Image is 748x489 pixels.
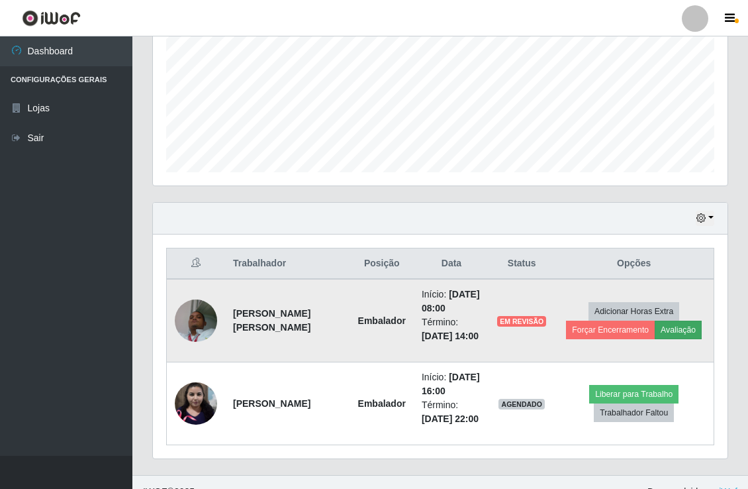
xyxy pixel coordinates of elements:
strong: Embalador [358,315,406,326]
span: EM REVISÃO [497,316,546,327]
button: Liberar para Trabalho [589,385,678,404]
li: Início: [422,370,481,398]
strong: [PERSON_NAME] [233,398,310,409]
img: 1725571179961.jpeg [175,382,217,425]
li: Início: [422,288,481,315]
th: Trabalhador [225,248,350,280]
button: Adicionar Horas Extra [588,302,679,321]
li: Término: [422,398,481,426]
th: Opções [554,248,714,280]
button: Avaliação [655,321,702,339]
time: [DATE] 08:00 [422,289,480,313]
th: Posição [350,248,414,280]
li: Término: [422,315,481,343]
img: 1710168469297.jpeg [175,292,217,349]
button: Forçar Encerramento [566,321,655,339]
th: Data [414,248,489,280]
button: Trabalhador Faltou [594,404,674,422]
th: Status [489,248,554,280]
time: [DATE] 22:00 [422,413,479,424]
span: AGENDADO [498,399,545,409]
time: [DATE] 16:00 [422,372,480,396]
img: CoreUI Logo [22,10,81,27]
time: [DATE] 14:00 [422,331,479,341]
strong: Embalador [358,398,406,409]
strong: [PERSON_NAME] [PERSON_NAME] [233,308,310,333]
